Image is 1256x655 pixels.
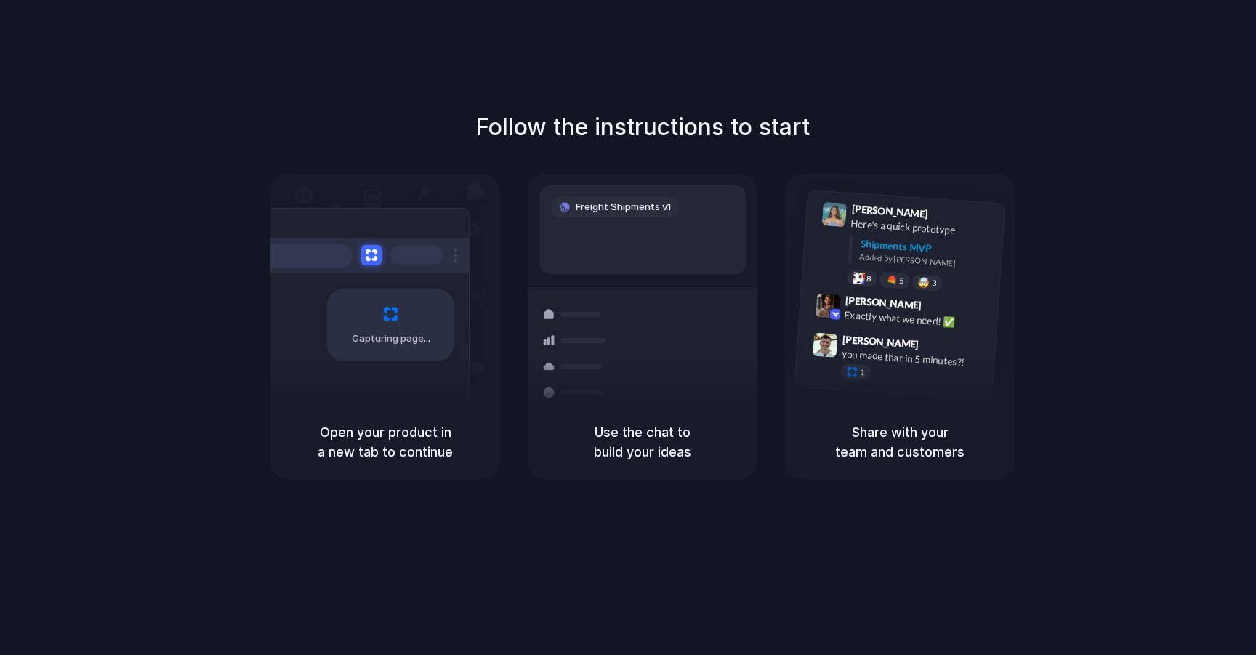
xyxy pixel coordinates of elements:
div: Here's a quick prototype [850,216,996,241]
div: 🤯 [918,278,930,289]
span: 5 [899,277,904,285]
span: 9:42 AM [926,300,956,317]
h5: Share with your team and customers [802,422,997,462]
div: Added by [PERSON_NAME] [859,251,993,272]
span: 3 [932,279,937,287]
div: you made that in 5 minutes?! [841,347,986,371]
div: Shipments MVP [860,236,994,260]
span: 9:47 AM [923,339,953,356]
span: Freight Shipments v1 [576,200,671,214]
h5: Use the chat to build your ideas [545,422,740,462]
span: 8 [866,275,871,283]
span: [PERSON_NAME] [851,201,928,222]
span: 9:41 AM [933,208,962,225]
span: Capturing page [352,331,432,346]
div: Exactly what we need! ✅ [844,308,989,332]
span: 1 [860,369,865,377]
span: [PERSON_NAME] [842,331,919,353]
h5: Open your product in a new tab to continue [288,422,483,462]
span: [PERSON_NAME] [845,292,922,313]
h1: Follow the instructions to start [475,110,810,145]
